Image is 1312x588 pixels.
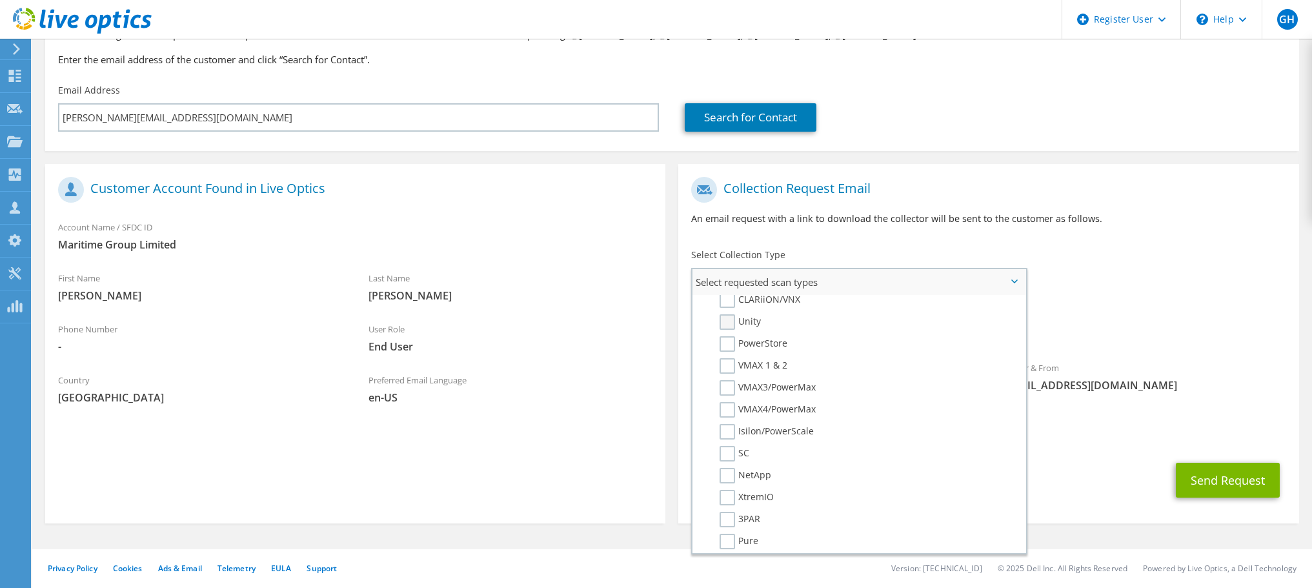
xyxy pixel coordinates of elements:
div: Phone Number [45,316,356,360]
span: [GEOGRAPHIC_DATA] [58,390,343,405]
label: VMAX 1 & 2 [720,358,787,374]
span: GH [1277,9,1298,30]
a: Telemetry [217,563,256,574]
a: Support [307,563,337,574]
label: Pure [720,534,758,549]
a: Privacy Policy [48,563,97,574]
label: SC [720,446,749,461]
button: Send Request [1176,463,1280,498]
li: Powered by Live Optics, a Dell Technology [1143,563,1297,574]
span: End User [368,340,653,354]
label: NetApp [720,468,771,483]
span: Maritime Group Limited [58,238,652,252]
div: Country [45,367,356,411]
span: en-US [368,390,653,405]
label: 3PAR [720,512,760,527]
h1: Collection Request Email [691,177,1279,203]
label: PowerStore [720,336,787,352]
div: Last Name [356,265,666,309]
div: Requested Collections [678,300,1298,348]
a: Ads & Email [158,563,202,574]
li: © 2025 Dell Inc. All Rights Reserved [998,563,1127,574]
h1: Customer Account Found in Live Optics [58,177,646,203]
div: CC & Reply To [678,405,1298,450]
span: [PERSON_NAME] [58,289,343,303]
label: VMAX4/PowerMax [720,402,816,418]
div: Account Name / SFDC ID [45,214,665,258]
span: [PERSON_NAME] [368,289,653,303]
a: EULA [271,563,291,574]
li: Version: [TECHNICAL_ID] [891,563,982,574]
span: Select requested scan types [692,269,1025,295]
a: Search for Contact [685,103,816,132]
div: Sender & From [989,354,1299,399]
div: Preferred Email Language [356,367,666,411]
label: Select Collection Type [691,248,785,261]
p: An email request with a link to download the collector will be sent to the customer as follows. [691,212,1286,226]
div: First Name [45,265,356,309]
svg: \n [1196,14,1208,25]
div: User Role [356,316,666,360]
label: CLARiiON/VNX [720,292,800,308]
div: To [678,354,989,399]
a: Cookies [113,563,143,574]
span: - [58,340,343,354]
label: Unity [720,314,761,330]
label: Isilon/PowerScale [720,424,814,440]
label: VMAX3/PowerMax [720,380,816,396]
h3: Enter the email address of the customer and click “Search for Contact”. [58,52,1286,66]
span: [EMAIL_ADDRESS][DOMAIN_NAME] [1002,378,1286,392]
label: XtremIO [720,490,774,505]
label: Email Address [58,84,120,97]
